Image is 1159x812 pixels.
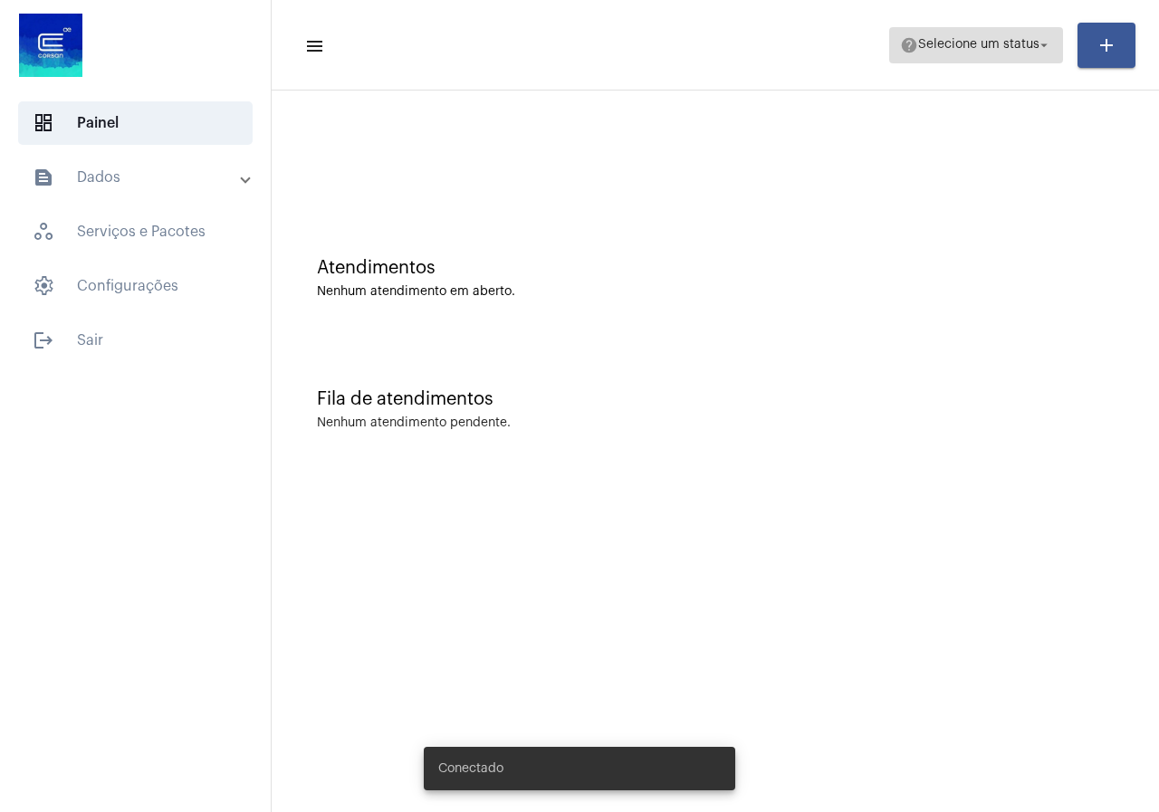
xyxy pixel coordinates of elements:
span: Configurações [18,264,253,308]
span: Conectado [438,759,503,778]
mat-icon: sidenav icon [33,330,54,351]
div: Nenhum atendimento pendente. [317,416,511,430]
button: Selecione um status [889,27,1063,63]
span: Serviços e Pacotes [18,210,253,253]
span: sidenav icon [33,112,54,134]
mat-icon: sidenav icon [33,167,54,188]
mat-icon: arrow_drop_down [1036,37,1052,53]
mat-icon: sidenav icon [304,35,322,57]
span: Selecione um status [918,39,1039,52]
span: Sair [18,319,253,362]
div: Nenhum atendimento em aberto. [317,285,1114,299]
mat-icon: help [900,36,918,54]
span: sidenav icon [33,221,54,243]
span: Painel [18,101,253,145]
img: d4669ae0-8c07-2337-4f67-34b0df7f5ae4.jpeg [14,9,87,81]
div: Fila de atendimentos [317,389,1114,409]
mat-expansion-panel-header: sidenav iconDados [11,156,271,199]
mat-panel-title: Dados [33,167,242,188]
span: sidenav icon [33,275,54,297]
mat-icon: add [1096,34,1117,56]
div: Atendimentos [317,258,1114,278]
